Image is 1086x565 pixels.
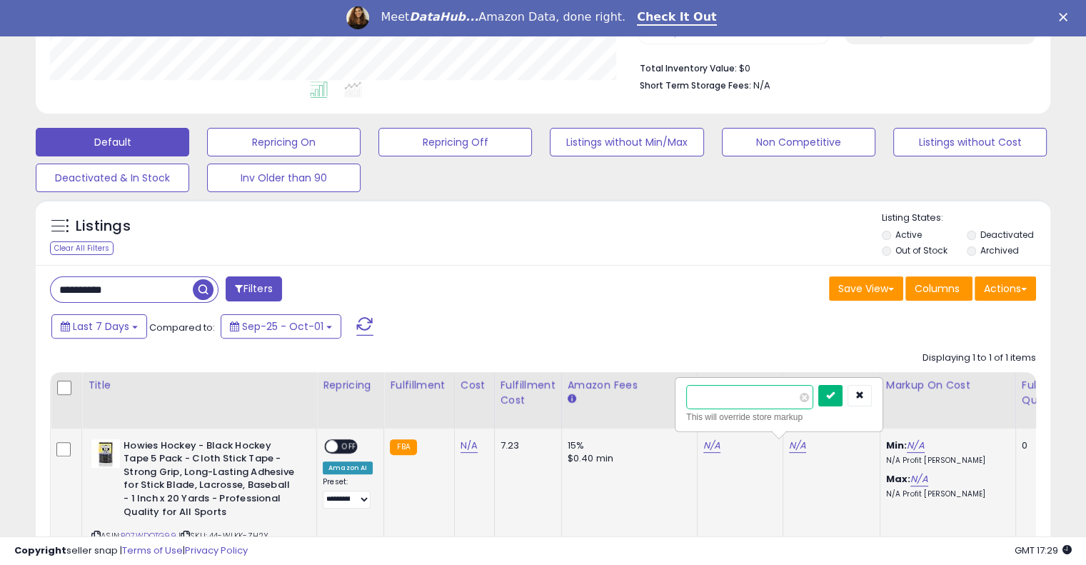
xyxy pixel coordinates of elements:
[860,30,888,39] small: Prev: N/A
[922,351,1036,365] div: Displaying 1 to 1 of 1 items
[637,10,717,26] a: Check It Out
[568,439,686,452] div: 15%
[568,378,691,393] div: Amazon Fees
[907,439,924,453] a: N/A
[323,477,373,509] div: Preset:
[886,456,1005,466] p: N/A Profit [PERSON_NAME]
[207,128,361,156] button: Repricing On
[886,439,907,452] b: Min:
[50,241,114,255] div: Clear All Filters
[73,319,129,334] span: Last 7 Days
[980,244,1018,256] label: Archived
[501,439,550,452] div: 7.23
[640,59,1025,76] li: $0
[88,378,311,393] div: Title
[14,544,248,558] div: seller snap | |
[1022,439,1066,452] div: 0
[76,216,131,236] h5: Listings
[36,164,189,192] button: Deactivated & In Stock
[14,544,66,557] strong: Copyright
[461,439,478,453] a: N/A
[980,229,1033,241] label: Deactivated
[886,489,1005,499] p: N/A Profit [PERSON_NAME]
[409,10,478,24] i: DataHub...
[886,378,1010,393] div: Markup on Cost
[568,452,686,465] div: $0.40 min
[1015,544,1072,557] span: 2025-10-9 17:29 GMT
[1022,378,1071,408] div: Fulfillable Quantity
[461,378,488,393] div: Cost
[550,128,703,156] button: Listings without Min/Max
[390,439,416,455] small: FBA
[910,472,927,486] a: N/A
[185,544,248,557] a: Privacy Policy
[124,439,297,522] b: Howies Hockey - Black Hockey Tape 5 Pack - Cloth Stick Tape - Strong Grip, Long-Lasting Adhesive ...
[880,372,1015,429] th: The percentage added to the cost of goods (COGS) that forms the calculator for Min & Max prices.
[122,544,183,557] a: Terms of Use
[640,79,751,91] b: Short Term Storage Fees:
[207,164,361,192] button: Inv Older than 90
[915,281,960,296] span: Columns
[390,378,448,393] div: Fulfillment
[722,128,875,156] button: Non Competitive
[895,244,947,256] label: Out of Stock
[829,276,903,301] button: Save View
[703,439,720,453] a: N/A
[51,314,147,339] button: Last 7 Days
[381,10,625,24] div: Meet Amazon Data, done right.
[346,6,369,29] img: Profile image for Georgie
[568,393,576,406] small: Amazon Fees.
[338,440,361,452] span: OFF
[886,472,911,486] b: Max:
[640,62,737,74] b: Total Inventory Value:
[686,410,872,424] div: This will override store markup
[323,378,378,393] div: Repricing
[789,439,806,453] a: N/A
[378,128,532,156] button: Repricing Off
[893,128,1047,156] button: Listings without Cost
[323,461,373,474] div: Amazon AI
[36,128,189,156] button: Default
[975,276,1036,301] button: Actions
[753,79,770,92] span: N/A
[882,211,1050,225] p: Listing States:
[895,229,922,241] label: Active
[226,276,281,301] button: Filters
[242,319,323,334] span: Sep-25 - Oct-01
[149,321,215,334] span: Compared to:
[91,439,120,468] img: 41pjUOs2HeL._SL40_.jpg
[653,30,681,39] small: Prev: N/A
[905,276,972,301] button: Columns
[501,378,555,408] div: Fulfillment Cost
[1059,13,1073,21] div: Close
[221,314,341,339] button: Sep-25 - Oct-01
